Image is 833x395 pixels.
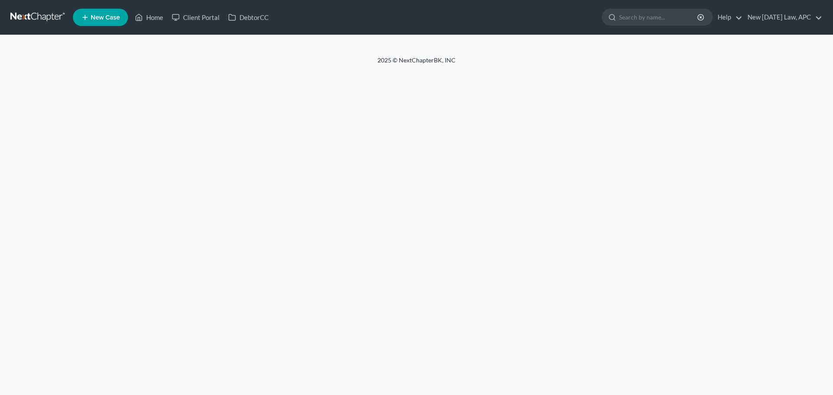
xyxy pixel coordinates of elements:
a: DebtorCC [224,10,273,25]
a: Help [713,10,742,25]
a: Home [131,10,167,25]
a: Client Portal [167,10,224,25]
a: New [DATE] Law, APC [743,10,822,25]
input: Search by name... [619,9,699,25]
span: New Case [91,14,120,21]
div: 2025 © NextChapterBK, INC [169,56,664,72]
